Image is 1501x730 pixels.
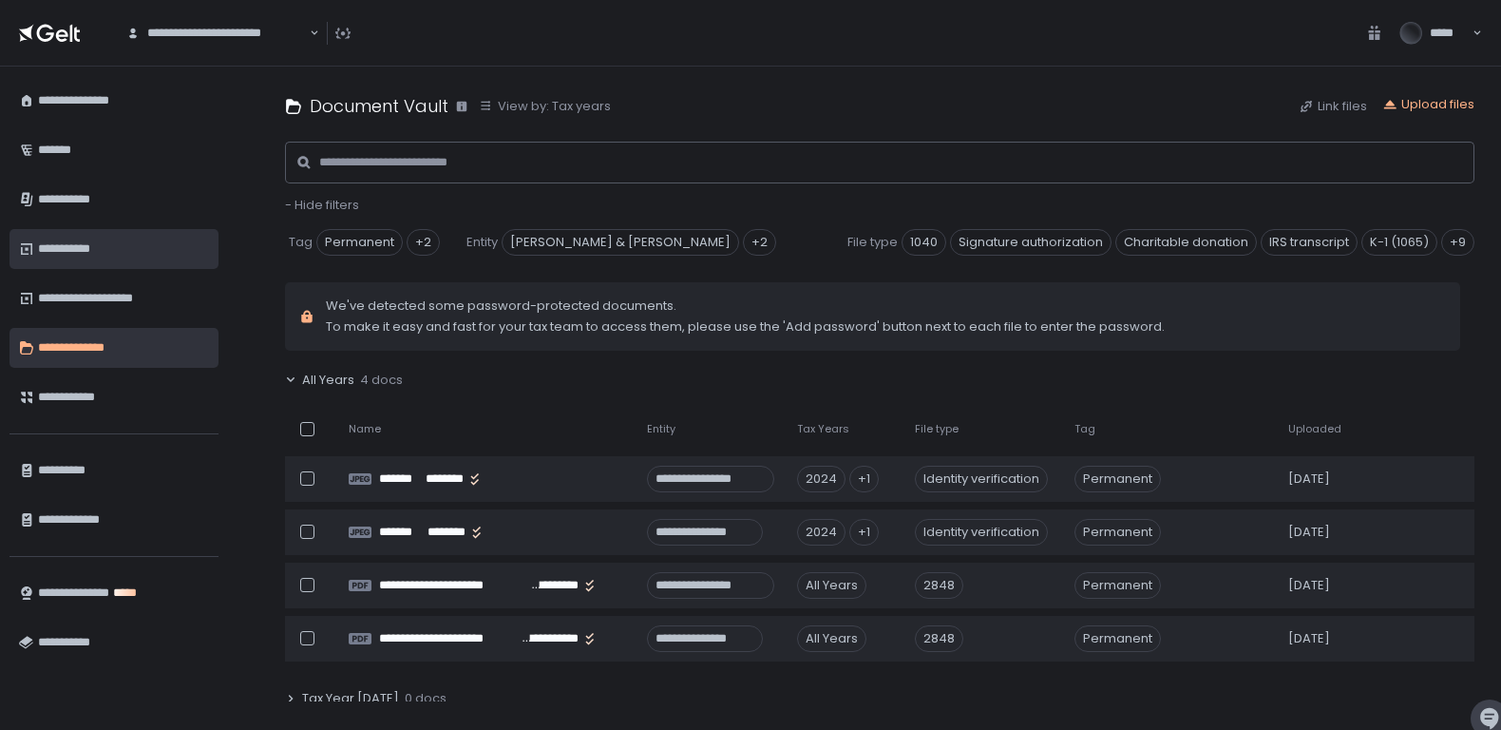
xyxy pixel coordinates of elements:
[479,98,611,115] button: View by: Tax years
[405,690,446,707] span: 0 docs
[849,519,879,546] div: +1
[1288,471,1330,488] span: [DATE]
[1074,625,1161,652] span: Permanent
[1441,229,1474,256] div: +9
[289,234,313,251] span: Tag
[326,318,1165,336] span: To make it easy and fast for your tax team to access them, please use the 'Add password' button n...
[1288,422,1341,436] span: Uploaded
[285,196,359,214] span: - Hide filters
[1288,524,1330,541] span: [DATE]
[1288,630,1330,647] span: [DATE]
[797,519,845,546] div: 2024
[1074,572,1161,599] span: Permanent
[349,422,381,436] span: Name
[1288,577,1330,594] span: [DATE]
[915,422,959,436] span: File type
[407,229,440,256] div: +2
[902,229,946,256] span: 1040
[1115,229,1257,256] span: Charitable donation
[302,690,399,707] span: Tax Year [DATE]
[326,298,1165,315] span: We've detected some password-protected documents.
[915,572,963,599] div: 2848
[797,625,866,652] div: All Years
[1074,466,1161,492] span: Permanent
[797,422,849,436] span: Tax Years
[847,234,898,251] span: File type
[310,93,448,119] h1: Document Vault
[915,466,1048,492] div: Identity verification
[797,572,866,599] div: All Years
[1299,98,1367,115] button: Link files
[915,519,1048,546] div: Identity verification
[950,229,1111,256] span: Signature authorization
[1382,96,1474,113] button: Upload files
[647,422,675,436] span: Entity
[316,229,403,256] span: Permanent
[849,466,879,492] div: +1
[915,625,963,652] div: 2848
[743,229,776,256] div: +2
[1361,229,1437,256] span: K-1 (1065)
[466,234,498,251] span: Entity
[114,13,319,53] div: Search for option
[285,197,359,214] button: - Hide filters
[302,372,354,389] span: All Years
[360,372,403,389] span: 4 docs
[1074,422,1095,436] span: Tag
[307,24,308,43] input: Search for option
[797,466,845,492] div: 2024
[1074,519,1161,546] span: Permanent
[1261,229,1358,256] span: IRS transcript
[502,229,739,256] span: [PERSON_NAME] & [PERSON_NAME]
